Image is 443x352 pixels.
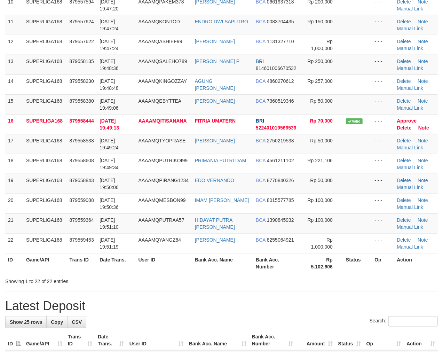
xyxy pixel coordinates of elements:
a: Approve [397,118,417,124]
span: Rp 100,000 [308,197,333,203]
th: User ID: activate to sort column ascending [127,330,186,350]
th: ID [5,253,23,273]
span: [DATE] 19:47:24 [100,39,119,51]
span: BCA [256,98,266,104]
a: Manual Link [397,224,423,230]
span: Copy 8015577785 to clipboard [267,197,294,203]
td: - - - [372,134,394,154]
td: 20 [5,194,23,213]
td: - - - [372,233,394,253]
td: SUPERLIGA168 [23,174,67,194]
td: - - - [372,94,394,114]
span: BCA [256,178,266,183]
a: Manual Link [397,204,423,210]
a: Delete [397,78,411,84]
span: Copy 7360519346 to clipboard [267,98,294,104]
a: [PERSON_NAME] [195,237,235,243]
span: BCA [256,217,266,223]
a: CSV [67,316,86,328]
span: 879558380 [70,98,94,104]
span: Rp 1,000,000 [311,39,333,51]
th: Trans ID [67,253,97,273]
span: AAAAMQASHIEF99 [139,39,182,44]
td: - - - [372,55,394,75]
a: Note [418,78,428,84]
span: 879558230 [70,78,94,84]
td: SUPERLIGA168 [23,134,67,154]
a: Delete [397,158,411,163]
a: Delete [397,237,411,243]
td: SUPERLIGA168 [23,15,67,35]
td: 11 [5,15,23,35]
th: Status: activate to sort column ascending [335,330,364,350]
span: AAAAMQSALEHO789 [139,58,187,64]
a: Manual Link [397,85,423,91]
a: Note [418,125,429,131]
th: Date Trans. [97,253,135,273]
span: 879557624 [70,19,94,24]
a: IMAM [PERSON_NAME] [195,197,249,203]
span: Rp 50,000 [310,178,333,183]
span: [DATE] 19:50:36 [100,197,119,210]
a: Note [418,197,428,203]
span: Valid transaction [346,118,363,124]
span: [DATE] 19:49:13 [100,118,119,131]
td: - - - [372,194,394,213]
td: SUPERLIGA168 [23,213,67,233]
th: Action [394,253,438,273]
span: 879559453 [70,237,94,243]
a: Delete [397,217,411,223]
a: Show 25 rows [5,316,47,328]
td: - - - [372,75,394,94]
a: [PERSON_NAME] [195,39,235,44]
td: 19 [5,174,23,194]
th: Amount: activate to sort column ascending [296,330,335,350]
th: Bank Acc. Name [192,253,253,273]
td: 16 [5,114,23,134]
span: BRI [256,118,264,124]
span: [DATE] 19:48:48 [100,78,119,91]
div: Showing 1 to 22 of 22 entries [5,275,179,285]
span: AAAAMQTYOPRASE [139,138,186,143]
span: Copy 4860270612 to clipboard [267,78,294,84]
td: SUPERLIGA168 [23,154,67,174]
span: 879557622 [70,39,94,44]
span: 879558538 [70,138,94,143]
span: BCA [256,237,266,243]
a: Manual Link [397,185,423,190]
th: Bank Acc. Number [253,253,301,273]
td: 14 [5,75,23,94]
span: BRI [256,58,264,64]
span: Copy 1131327710 to clipboard [267,39,294,44]
span: BCA [256,39,266,44]
span: AAAAMQEBYTTEA [139,98,182,104]
td: SUPERLIGA168 [23,114,67,134]
span: [DATE] 19:49:24 [100,138,119,150]
a: Delete [397,39,411,44]
a: AGUNG [PERSON_NAME] [195,78,235,91]
h1: Latest Deposit [5,299,438,313]
span: 879559364 [70,217,94,223]
span: [DATE] 19:47:24 [100,19,119,31]
span: 879558843 [70,178,94,183]
a: Delete [397,125,411,131]
a: Manual Link [397,244,423,250]
span: Rp 50,000 [310,138,333,143]
span: AAAAMQPIRANG1234 [139,178,189,183]
span: Rp 221,106 [308,158,333,163]
a: Note [418,39,428,44]
input: Search: [388,316,438,327]
span: BCA [256,197,266,203]
td: - - - [372,154,394,174]
span: Copy 4561211102 to clipboard [267,158,294,163]
span: [DATE] 19:51:10 [100,217,119,230]
th: Game/API: activate to sort column ascending [23,330,65,350]
span: 879558135 [70,58,94,64]
span: Copy 0083704435 to clipboard [267,19,294,24]
th: Trans ID: activate to sort column ascending [65,330,95,350]
span: [DATE] 19:51:19 [100,237,119,250]
td: 18 [5,154,23,174]
td: 22 [5,233,23,253]
td: SUPERLIGA168 [23,35,67,55]
span: 879558608 [70,158,94,163]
